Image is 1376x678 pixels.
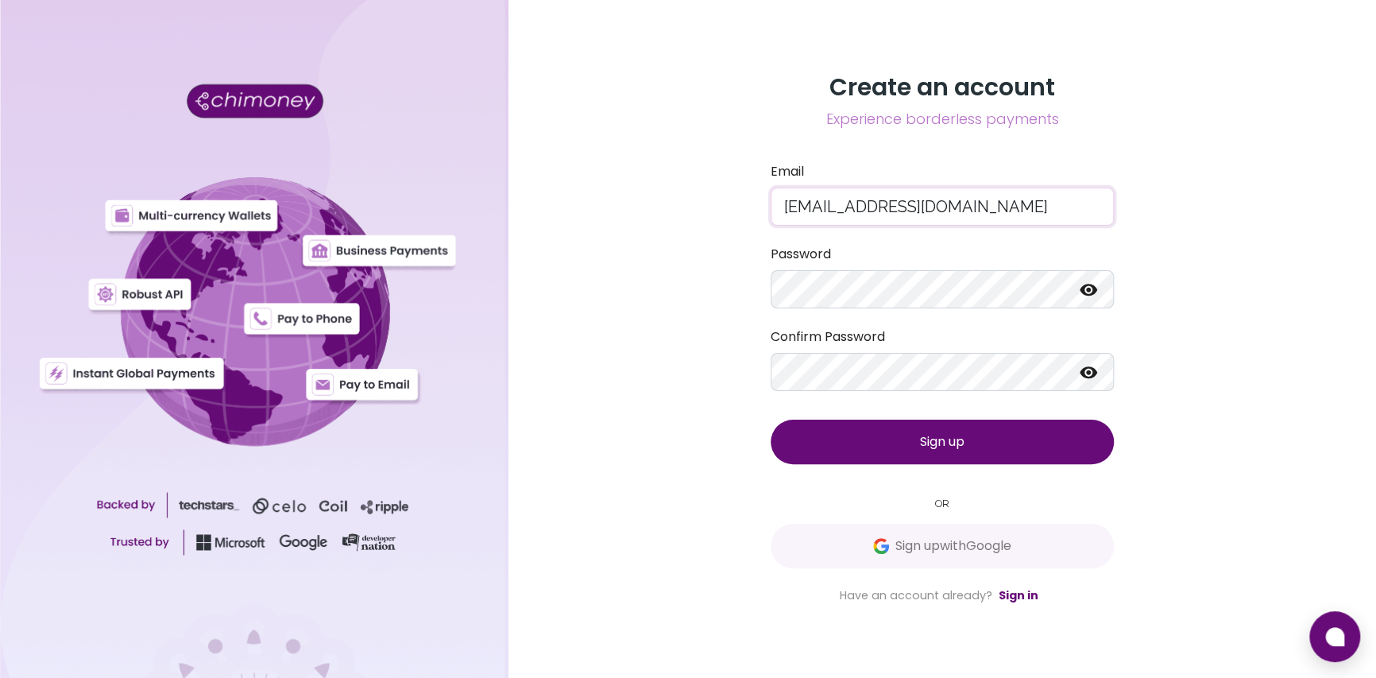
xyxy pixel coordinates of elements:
[1309,611,1360,662] button: Open chat window
[771,73,1114,102] h3: Create an account
[873,538,889,554] img: Google
[771,245,1114,264] label: Password
[771,162,1114,181] label: Email
[920,432,964,451] span: Sign up
[895,537,1011,556] span: Sign up with Google
[771,108,1114,130] span: Experience borderless payments
[771,420,1114,464] button: Sign up
[999,587,1038,603] a: Sign in
[840,587,992,603] span: Have an account already?
[771,327,1114,347] label: Confirm Password
[771,524,1114,568] button: GoogleSign upwithGoogle
[771,496,1114,511] small: OR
